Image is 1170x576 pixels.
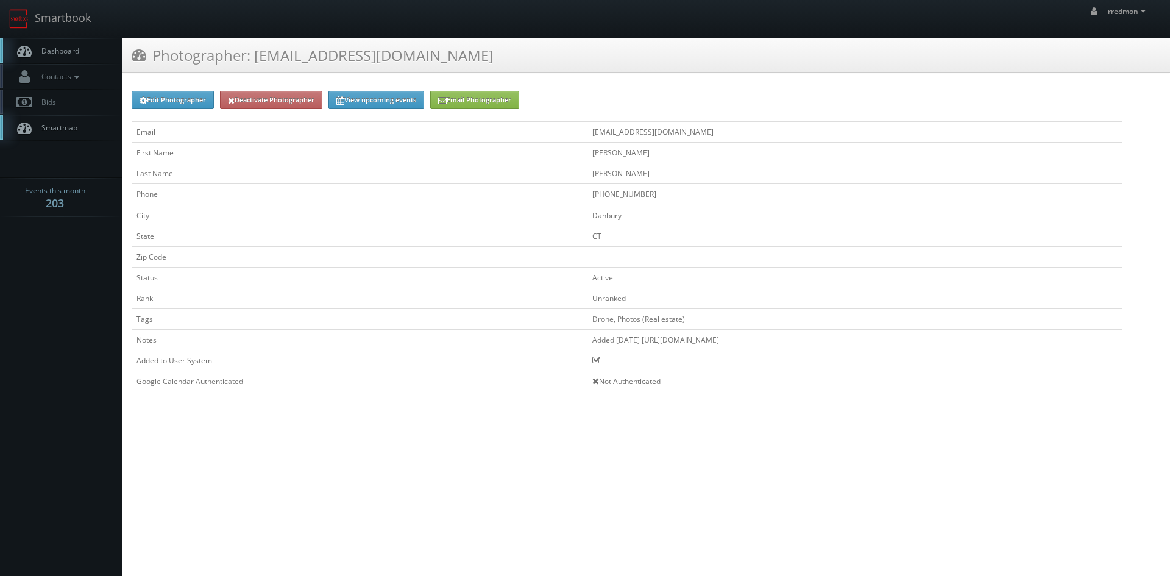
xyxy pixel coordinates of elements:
[587,184,1122,205] td: [PHONE_NUMBER]
[132,205,587,226] td: City
[587,143,1122,163] td: [PERSON_NAME]
[587,309,1122,330] td: Drone, Photos (Real estate)
[46,196,64,210] strong: 203
[132,246,587,267] td: Zip Code
[132,44,494,66] h3: Photographer: [EMAIL_ADDRESS][DOMAIN_NAME]
[35,97,56,107] span: Bids
[132,309,587,330] td: Tags
[35,46,79,56] span: Dashboard
[132,329,587,350] td: Notes
[1108,6,1149,16] span: rredmon
[25,185,85,197] span: Events this month
[587,226,1122,246] td: CT
[9,9,29,29] img: smartbook-logo.png
[328,91,424,109] a: View upcoming events
[587,371,1122,392] td: Not Authenticated
[132,268,587,288] td: Status
[587,122,1122,143] td: [EMAIL_ADDRESS][DOMAIN_NAME]
[587,163,1122,184] td: [PERSON_NAME]
[587,205,1122,226] td: Danbury
[132,163,587,184] td: Last Name
[587,268,1122,288] td: Active
[132,143,587,163] td: First Name
[132,184,587,205] td: Phone
[587,288,1122,309] td: Unranked
[35,71,82,82] span: Contacts
[220,91,322,109] a: Deactivate Photographer
[132,288,587,309] td: Rank
[132,226,587,246] td: State
[430,91,519,109] a: Email Photographer
[132,122,587,143] td: Email
[132,91,214,109] a: Edit Photographer
[132,371,587,392] td: Google Calendar Authenticated
[132,350,587,371] td: Added to User System
[587,329,1122,350] td: Added [DATE] [URL][DOMAIN_NAME]
[35,123,77,133] span: Smartmap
